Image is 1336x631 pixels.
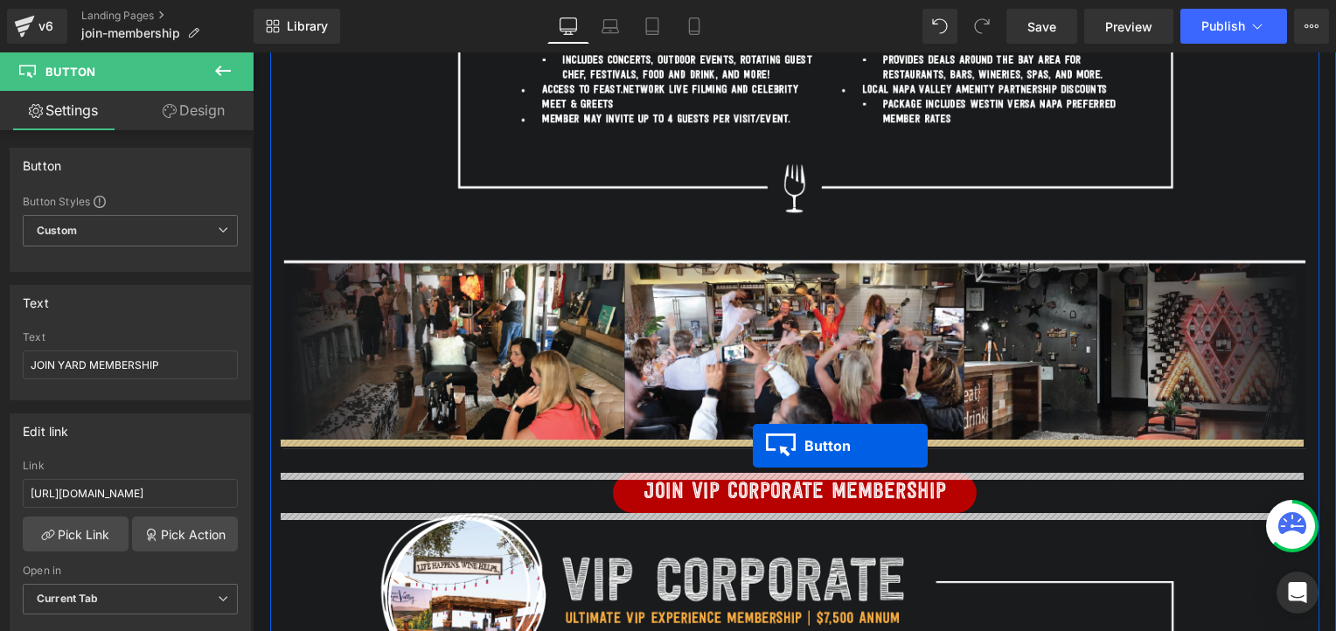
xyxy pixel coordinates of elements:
[23,460,238,472] div: Link
[391,429,693,452] span: JOIN VIP CORPORATE MEMBERSHIP
[7,9,67,44] a: v6
[1105,17,1152,36] span: Preview
[1180,9,1287,44] button: Publish
[132,517,238,551] a: Pick Action
[23,517,129,551] a: Pick Link
[1201,19,1245,33] span: Publish
[631,9,673,44] a: Tablet
[254,9,340,44] a: New Library
[35,15,57,38] div: v6
[360,420,724,461] a: JOIN VIP CORPORATE MEMBERSHIP
[1027,17,1056,36] span: Save
[1084,9,1173,44] a: Preview
[1277,572,1319,614] div: Open Intercom Messenger
[45,65,95,79] span: Button
[23,286,49,310] div: Text
[23,194,238,208] div: Button Styles
[23,414,69,439] div: Edit link
[589,9,631,44] a: Laptop
[81,26,180,40] span: join-membership
[130,91,257,130] a: Design
[922,9,957,44] button: Undo
[37,592,99,605] b: Current Tab
[37,224,77,239] b: Custom
[23,565,238,577] div: Open in
[23,479,238,508] input: https://your-shop.myshopify.com
[81,9,254,23] a: Landing Pages
[287,18,328,34] span: Library
[23,149,61,173] div: Button
[1294,9,1329,44] button: More
[547,9,589,44] a: Desktop
[673,9,715,44] a: Mobile
[23,331,238,343] div: Text
[964,9,999,44] button: Redo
